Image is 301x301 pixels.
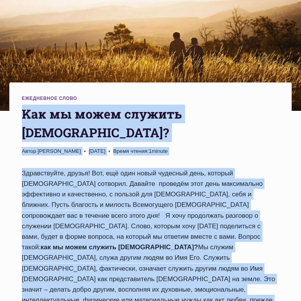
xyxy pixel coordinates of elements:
span: 1 [113,147,168,156]
a: [PERSON_NAME] [37,148,81,154]
span: Автор [22,147,36,156]
strong: как мы можем служить [DEMOGRAPHIC_DATA]? [40,243,198,251]
time: [DATE] [89,147,105,156]
span: Время чтения: [113,148,149,154]
h1: Kак мы можем служить [DEMOGRAPHIC_DATA]? [22,105,279,142]
a: Ежедневное слово [22,96,77,101]
span: minute [152,148,168,154]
